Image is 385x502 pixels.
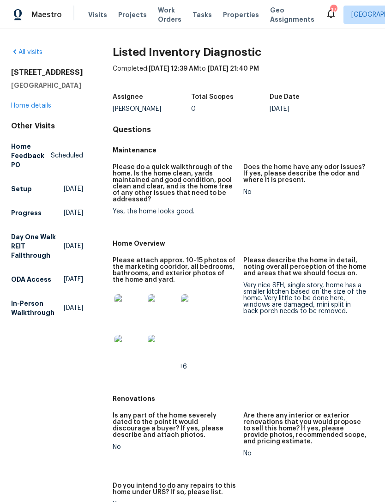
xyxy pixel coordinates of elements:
div: 17 [330,6,337,15]
h5: Maintenance [113,145,374,155]
h2: Listed Inventory Diagnostic [113,48,374,57]
span: Maestro [31,10,62,19]
div: Very nice SFH, single story, home has a smaller kitchen based on the size of the home. Very littl... [243,282,367,315]
span: [DATE] 12:39 AM [149,66,199,72]
a: ODA Access[DATE] [11,271,83,288]
h5: Does the home have any odor issues? If yes, please describe the odor and where it is present. [243,164,367,183]
h5: Is any part of the home severely dated to the point it would discourage a buyer? If yes, please d... [113,412,236,438]
div: [DATE] [270,106,348,112]
h5: Home Overview [113,239,374,248]
h5: Day One Walk REIT Fallthrough [11,232,64,260]
div: Completed: to [113,64,374,88]
h5: In-Person Walkthrough [11,299,64,317]
span: Tasks [192,12,212,18]
a: Home details [11,103,51,109]
h5: Do you intend to do any repairs to this home under URS? If so, please list. [113,483,236,496]
h5: Please do a quick walkthrough of the home. Is the home clean, yards maintained and good condition... [113,164,236,203]
span: Visits [88,10,107,19]
div: Yes, the home looks good. [113,208,236,215]
div: 0 [191,106,270,112]
a: All visits [11,49,42,55]
h4: Questions [113,125,374,134]
span: Geo Assignments [270,6,314,24]
h2: [STREET_ADDRESS] [11,68,83,77]
h5: Progress [11,208,42,218]
span: Properties [223,10,259,19]
a: Setup[DATE] [11,181,83,197]
span: +6 [179,363,187,370]
a: Progress[DATE] [11,205,83,221]
span: Projects [118,10,147,19]
div: No [243,450,367,457]
span: [DATE] 21:40 PM [208,66,259,72]
h5: [GEOGRAPHIC_DATA] [11,81,83,90]
span: Work Orders [158,6,181,24]
div: No [113,444,236,450]
h5: ODA Access [11,275,51,284]
span: [DATE] [64,303,83,313]
span: [DATE] [64,275,83,284]
span: Scheduled [51,151,83,160]
h5: Please describe the home in detail, noting overall perception of the home and areas that we shoul... [243,257,367,277]
h5: Due Date [270,94,300,100]
h5: Total Scopes [191,94,234,100]
a: Day One Walk REIT Fallthrough[DATE] [11,229,83,264]
div: [PERSON_NAME] [113,106,191,112]
h5: Are there any interior or exterior renovations that you would propose to sell this home? If yes, ... [243,412,367,445]
div: No [243,189,367,195]
h5: Home Feedback P0 [11,142,51,169]
h5: Please attach approx. 10-15 photos of the marketing cooridor, all bedrooms, bathrooms, and exteri... [113,257,236,283]
h5: Assignee [113,94,143,100]
a: Home Feedback P0Scheduled [11,138,83,173]
div: Other Visits [11,121,83,131]
span: [DATE] [64,242,83,251]
h5: Setup [11,184,32,194]
span: [DATE] [64,184,83,194]
span: [DATE] [64,208,83,218]
a: In-Person Walkthrough[DATE] [11,295,83,321]
h5: Renovations [113,394,374,403]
